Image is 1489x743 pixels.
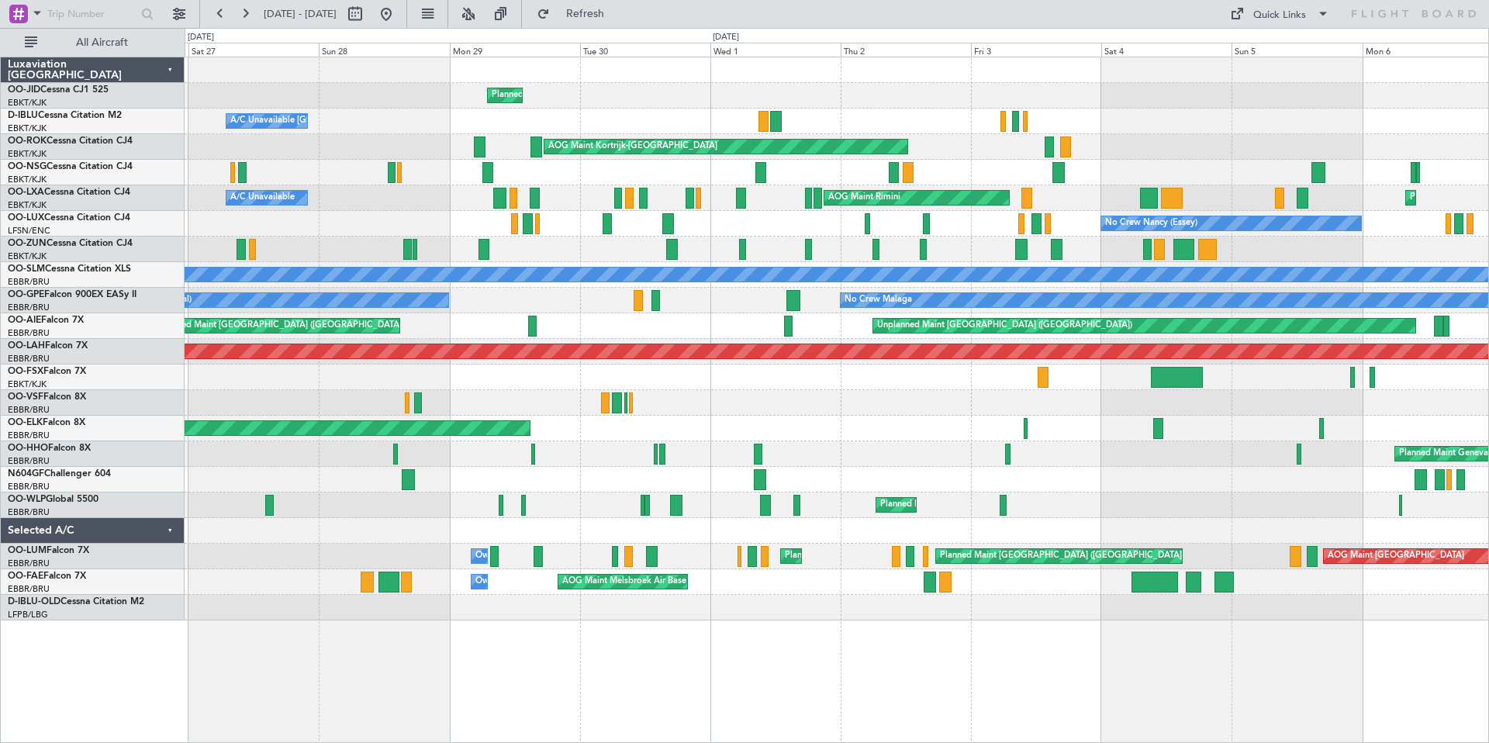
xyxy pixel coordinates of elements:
a: OO-ZUNCessna Citation CJ4 [8,239,133,248]
span: OO-LUM [8,546,47,555]
div: No Crew Malaga [845,289,912,312]
a: EBKT/KJK [8,123,47,134]
div: Thu 2 [841,43,971,57]
span: OO-GPE [8,290,44,299]
a: OO-AIEFalcon 7X [8,316,84,325]
a: D-IBLU-OLDCessna Citation M2 [8,597,144,606]
a: D-IBLUCessna Citation M2 [8,111,122,120]
a: OO-ROKCessna Citation CJ4 [8,137,133,146]
a: OO-HHOFalcon 8X [8,444,91,453]
span: OO-LXA [8,188,44,197]
a: EBBR/BRU [8,353,50,365]
span: OO-ROK [8,137,47,146]
button: All Aircraft [17,30,168,55]
div: AOG Maint [GEOGRAPHIC_DATA] [1328,544,1464,568]
div: [DATE] [713,31,739,44]
input: Trip Number [47,2,136,26]
div: Planned Maint [GEOGRAPHIC_DATA] ([GEOGRAPHIC_DATA] National) [785,544,1066,568]
a: EBKT/KJK [8,97,47,109]
div: Planned Maint [GEOGRAPHIC_DATA] ([GEOGRAPHIC_DATA]) [160,314,404,337]
span: OO-HHO [8,444,48,453]
a: OO-FAEFalcon 7X [8,572,86,581]
a: EBKT/KJK [8,174,47,185]
a: OO-NSGCessna Citation CJ4 [8,162,133,171]
span: All Aircraft [40,37,164,48]
div: AOG Maint Kortrijk-[GEOGRAPHIC_DATA] [548,135,717,158]
a: EBKT/KJK [8,199,47,211]
span: Refresh [553,9,618,19]
a: OO-WLPGlobal 5500 [8,495,98,504]
span: D-IBLU-OLD [8,597,60,606]
div: [DATE] [188,31,214,44]
a: EBKT/KJK [8,148,47,160]
div: A/C Unavailable [GEOGRAPHIC_DATA]-[GEOGRAPHIC_DATA] [230,109,478,133]
a: OO-LUXCessna Citation CJ4 [8,213,130,223]
div: Sat 4 [1101,43,1232,57]
span: OO-FSX [8,367,43,376]
span: D-IBLU [8,111,38,120]
span: OO-VSF [8,392,43,402]
span: OO-WLP [8,495,46,504]
a: EBBR/BRU [8,455,50,467]
a: OO-SLMCessna Citation XLS [8,264,131,274]
div: Wed 1 [710,43,841,57]
div: AOG Maint Rimini [828,186,900,209]
button: Quick Links [1222,2,1337,26]
span: OO-JID [8,85,40,95]
div: Owner Melsbroek Air Base [475,544,581,568]
span: OO-ZUN [8,239,47,248]
a: OO-LUMFalcon 7X [8,546,89,555]
div: Quick Links [1253,8,1306,23]
div: Owner Melsbroek Air Base [475,570,581,593]
span: N604GF [8,469,44,479]
a: OO-VSFFalcon 8X [8,392,86,402]
a: EBBR/BRU [8,404,50,416]
a: EBBR/BRU [8,327,50,339]
div: Planned Maint [GEOGRAPHIC_DATA] ([GEOGRAPHIC_DATA] National) [940,544,1221,568]
a: EBKT/KJK [8,251,47,262]
span: OO-LAH [8,341,45,351]
div: Sun 28 [319,43,449,57]
span: OO-ELK [8,418,43,427]
a: EBBR/BRU [8,302,50,313]
div: Unplanned Maint [GEOGRAPHIC_DATA] ([GEOGRAPHIC_DATA]) [877,314,1132,337]
a: OO-LAHFalcon 7X [8,341,88,351]
a: EBBR/BRU [8,430,50,441]
a: N604GFChallenger 604 [8,469,111,479]
a: LFSN/ENC [8,225,50,237]
span: OO-SLM [8,264,45,274]
span: OO-AIE [8,316,41,325]
div: AOG Maint Melsbroek Air Base [562,570,686,593]
div: Tue 30 [580,43,710,57]
div: A/C Unavailable [230,186,295,209]
a: EBBR/BRU [8,583,50,595]
div: Planned Maint Kortrijk-[GEOGRAPHIC_DATA] [492,84,672,107]
div: Planned Maint Milan (Linate) [880,493,992,517]
a: LFPB/LBG [8,609,48,620]
a: OO-GPEFalcon 900EX EASy II [8,290,136,299]
button: Refresh [530,2,623,26]
div: Sat 27 [188,43,319,57]
div: Sun 5 [1232,43,1362,57]
span: [DATE] - [DATE] [264,7,337,21]
div: Fri 3 [971,43,1101,57]
a: EBBR/BRU [8,276,50,288]
div: Mon 29 [450,43,580,57]
div: No Crew Nancy (Essey) [1105,212,1197,235]
a: OO-FSXFalcon 7X [8,367,86,376]
span: OO-LUX [8,213,44,223]
span: OO-NSG [8,162,47,171]
a: OO-LXACessna Citation CJ4 [8,188,130,197]
a: OO-ELKFalcon 8X [8,418,85,427]
a: OO-JIDCessna CJ1 525 [8,85,109,95]
a: EBKT/KJK [8,378,47,390]
span: OO-FAE [8,572,43,581]
a: EBBR/BRU [8,481,50,492]
a: EBBR/BRU [8,506,50,518]
a: EBBR/BRU [8,558,50,569]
